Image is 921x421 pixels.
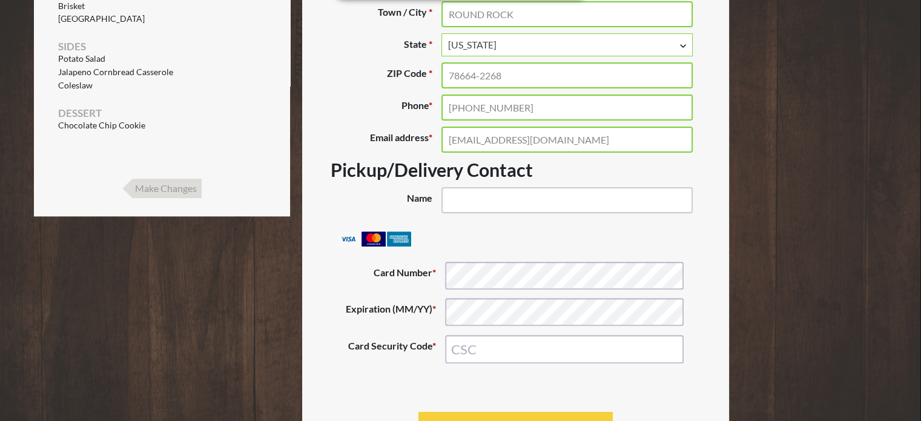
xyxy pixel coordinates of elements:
span: Dessert [58,107,102,119]
li: Chocolate Chip Cookie [58,121,266,131]
li: Coleslaw [58,81,266,91]
li: Potato Salad [58,54,266,64]
abbr: required [429,6,432,18]
fieldset: Payment Info [340,262,691,372]
span: State [441,33,693,56]
img: mastercard [361,231,386,247]
img: amex [387,231,411,247]
label: Email address [331,127,441,153]
span: Sides [58,40,86,53]
input: Make Changes [122,179,202,198]
label: Town / City [331,1,441,27]
abbr: required [429,38,432,50]
input: CSC [445,335,684,363]
label: Card Security Code [340,335,445,363]
abbr: required [429,67,432,79]
label: ZIP Code [331,62,441,88]
label: State [331,33,441,56]
img: visa [336,231,360,247]
h3: Pickup/Delivery Contact [331,159,701,181]
li: Jalapeno Cornbread Casserole [58,67,266,78]
label: Card Number [340,262,445,290]
label: Expiration (MM/YY) [340,298,445,326]
span: Texas [448,38,686,52]
li: Brisket [58,1,266,12]
label: Phone [331,94,441,121]
label: Name [331,187,441,213]
li: [GEOGRAPHIC_DATA] [58,14,266,24]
